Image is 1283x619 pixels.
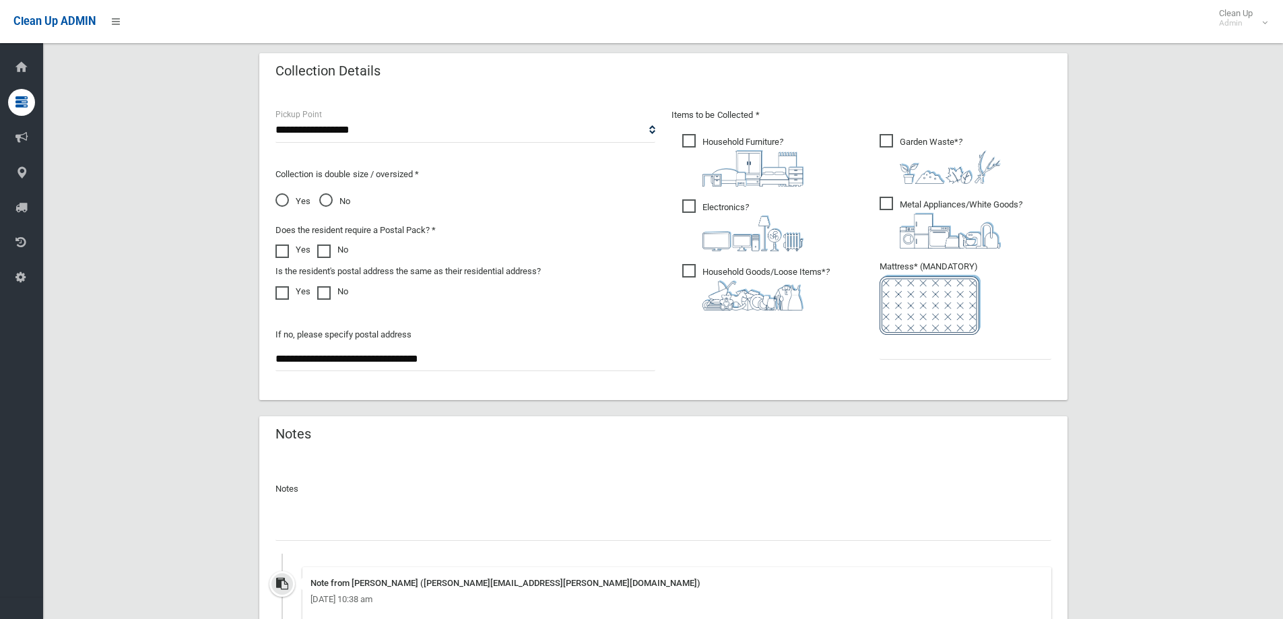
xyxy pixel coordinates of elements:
[275,166,655,183] p: Collection is double size / oversized *
[1219,18,1253,28] small: Admin
[880,134,1001,184] span: Garden Waste*
[682,199,803,251] span: Electronics
[900,199,1022,249] i: ?
[310,575,1043,591] div: Note from [PERSON_NAME] ([PERSON_NAME][EMAIL_ADDRESS][PERSON_NAME][DOMAIN_NAME])
[317,242,348,258] label: No
[275,222,436,238] label: Does the resident require a Postal Pack? *
[702,280,803,311] img: b13cc3517677393f34c0a387616ef184.png
[275,481,1051,497] p: Notes
[702,267,830,311] i: ?
[319,193,350,209] span: No
[900,213,1001,249] img: 36c1b0289cb1767239cdd3de9e694f19.png
[275,284,310,300] label: Yes
[880,261,1051,335] span: Mattress* (MANDATORY)
[275,242,310,258] label: Yes
[682,264,830,311] span: Household Goods/Loose Items*
[1212,8,1266,28] span: Clean Up
[13,15,96,28] span: Clean Up ADMIN
[259,58,397,84] header: Collection Details
[880,197,1022,249] span: Metal Appliances/White Goods
[900,137,1001,184] i: ?
[259,421,327,447] header: Notes
[682,134,803,187] span: Household Furniture
[317,284,348,300] label: No
[310,591,1043,608] div: [DATE] 10:38 am
[671,107,1051,123] p: Items to be Collected *
[880,275,981,335] img: e7408bece873d2c1783593a074e5cb2f.png
[702,202,803,251] i: ?
[275,327,412,343] label: If no, please specify postal address
[275,193,310,209] span: Yes
[702,137,803,187] i: ?
[900,150,1001,184] img: 4fd8a5c772b2c999c83690221e5242e0.png
[702,216,803,251] img: 394712a680b73dbc3d2a6a3a7ffe5a07.png
[275,263,541,280] label: Is the resident's postal address the same as their residential address?
[702,150,803,187] img: aa9efdbe659d29b613fca23ba79d85cb.png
